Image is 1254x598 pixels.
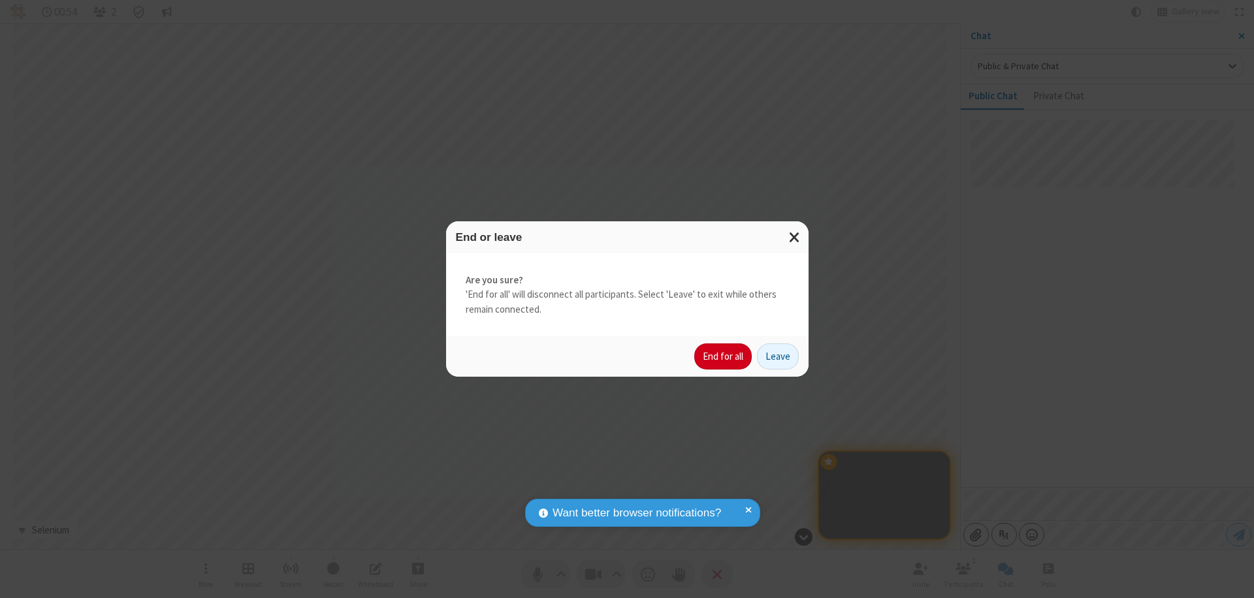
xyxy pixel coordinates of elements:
button: Close modal [781,221,809,253]
button: Leave [757,343,799,370]
strong: Are you sure? [466,273,789,288]
span: Want better browser notifications? [553,505,721,522]
h3: End or leave [456,231,799,244]
div: 'End for all' will disconnect all participants. Select 'Leave' to exit while others remain connec... [446,253,809,337]
button: End for all [694,343,752,370]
